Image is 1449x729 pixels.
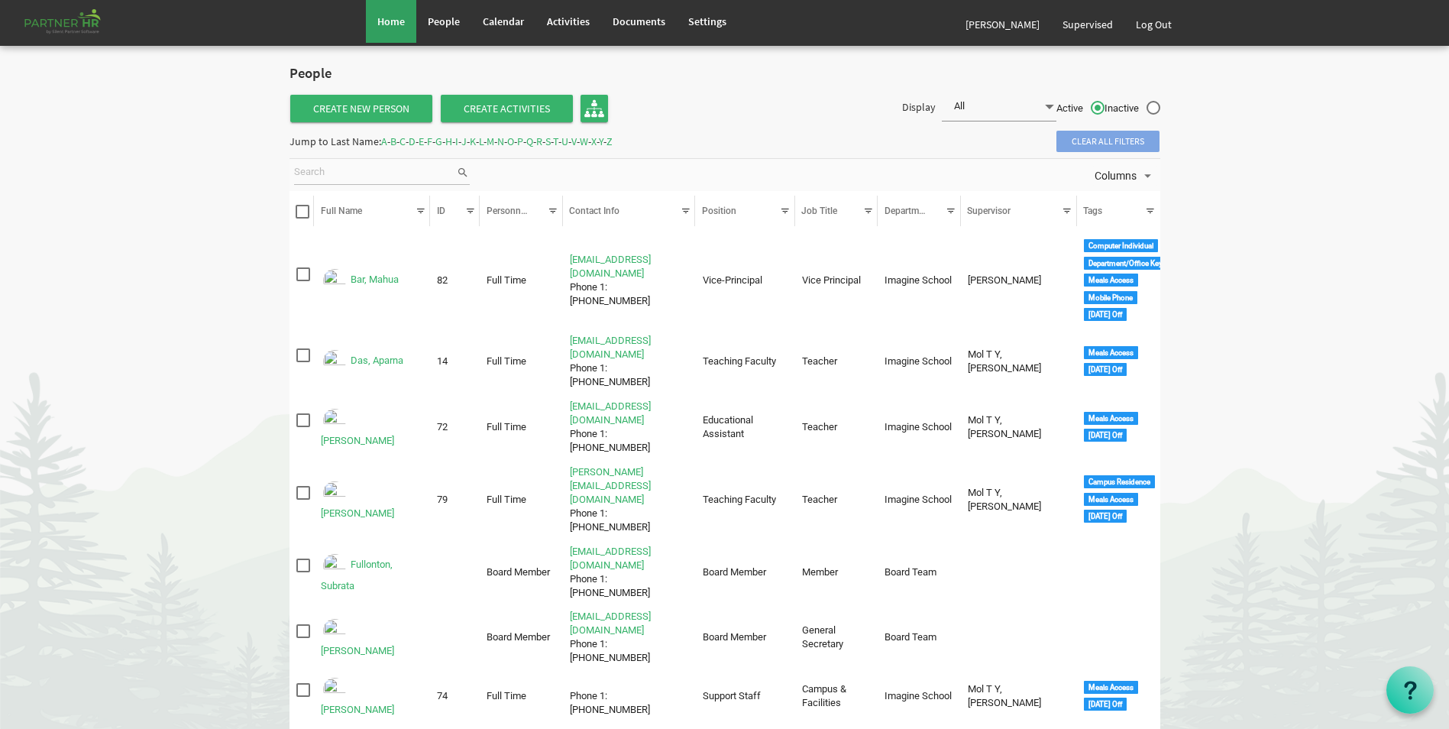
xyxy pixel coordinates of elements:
span: K [470,134,476,148]
td: 79 column header ID [430,462,480,537]
span: X [591,134,597,148]
span: I [455,134,458,148]
img: Emp-bb320c71-32d4-47a5-8c64-70be61bf7c75.png [321,617,348,644]
td: checkbox [289,607,315,669]
td: Teacher column header Job Title [795,397,878,458]
td: Teacher column header Job Title [795,462,878,537]
a: [PERSON_NAME] [321,507,394,519]
td: Full Time column header Personnel Type [480,397,563,458]
a: [EMAIL_ADDRESS][DOMAIN_NAME] [570,400,651,426]
div: Meals Access [1084,493,1138,506]
td: column header Supervisor [961,607,1077,669]
td: checkbox [289,331,315,392]
td: Vice-Principal column header Position [695,235,794,327]
a: [PERSON_NAME] [321,435,394,446]
span: Tags [1083,206,1102,216]
td: George, Samson is template cell column header Full Name [314,607,430,669]
div: [DATE] Off [1084,363,1127,376]
span: D [409,134,416,148]
td: <div class="tag label label-default">Computer Individual</div> <div class="tag label label-defaul... [1077,235,1160,327]
td: column header ID [430,607,480,669]
span: P [517,134,523,148]
a: [PERSON_NAME] [321,704,394,715]
td: Ekka, Shobha Rani is template cell column header Full Name [314,462,430,537]
div: Meals Access [1084,274,1138,287]
img: Emp-2633ee26-115b-439e-a7b8-ddb0d1dd37df.png [321,479,348,507]
span: Create Activities [441,95,573,122]
a: [EMAIL_ADDRESS][DOMAIN_NAME] [570,335,651,360]
td: Full Time column header Personnel Type [480,235,563,327]
img: Emp-185d491c-97f5-4e8b-837e-d12e7bc2f190.png [321,348,348,375]
td: Board Team column header Departments [878,542,961,603]
td: Phone 1: +919827685342 is template cell column header Contact Info [563,672,696,720]
td: column header Tags [1077,542,1160,603]
div: [DATE] Off [1084,429,1127,442]
td: Nayak, Labanya Rekha column header Supervisor [961,235,1077,327]
span: B [390,134,396,148]
a: [EMAIL_ADDRESS][DOMAIN_NAME] [570,611,651,636]
div: Search [292,159,473,191]
td: gs@stepind.orgPhone 1: +919123558022 is template cell column header Contact Info [563,607,696,669]
td: column header ID [430,542,480,603]
td: Hansda, Saunri is template cell column header Full Name [314,672,430,720]
a: Fullonton, Subrata [321,559,393,591]
td: aparna@imagineschools.inPhone 1: +919668736179 is template cell column header Contact Info [563,331,696,392]
a: [PERSON_NAME] [321,645,394,656]
div: Department/Office Keys [1084,257,1171,270]
a: Das, Aparna [351,355,403,367]
span: Settings [688,15,726,28]
span: O [507,134,514,148]
a: [PERSON_NAME][EMAIL_ADDRESS][DOMAIN_NAME] [570,466,651,505]
a: Organisation Chart [581,95,608,122]
td: Mol T Y, Smitha column header Supervisor [961,462,1077,537]
span: Calendar [483,15,524,28]
td: <div class="tag label label-default">Meals Access</div> <div class="tag label label-default">Sund... [1077,331,1160,392]
td: lisadas@imagineschools.inPhone 1: +919692981119 is template cell column header Contact Info [563,397,696,458]
img: org-chart.svg [584,99,604,118]
span: Position [702,206,736,216]
td: Full Time column header Personnel Type [480,672,563,720]
td: Educational Assistant column header Position [695,397,794,458]
td: Das, Aparna is template cell column header Full Name [314,331,430,392]
span: ID [437,206,445,216]
td: 82 column header ID [430,235,480,327]
td: Imagine School column header Departments [878,235,961,327]
span: C [399,134,406,148]
img: Emp-c187bc14-d8fd-4524-baee-553e9cfda99b.png [321,267,348,294]
td: shobha@imagineschools.inPhone 1: +919102065904 is template cell column header Contact Info [563,462,696,537]
span: Contact Info [569,206,619,216]
span: V [571,134,577,148]
a: Supervised [1051,3,1124,46]
span: N [497,134,504,148]
span: Supervisor [967,206,1011,216]
td: Das, Lisa is template cell column header Full Name [314,397,430,458]
td: Teaching Faculty column header Position [695,331,794,392]
div: Computer Individual [1084,239,1158,252]
td: checkbox [289,235,315,327]
td: Board Team column header Departments [878,607,961,669]
span: Columns [1093,167,1138,186]
a: Create New Person [290,95,432,122]
div: [DATE] Off [1084,510,1127,523]
td: column header Tags [1077,607,1160,669]
td: Imagine School column header Departments [878,462,961,537]
input: Search [294,161,456,184]
span: M [487,134,494,148]
div: Columns [1092,159,1158,191]
span: People [428,15,460,28]
a: Log Out [1124,3,1183,46]
span: E [419,134,424,148]
td: Imagine School column header Departments [878,672,961,720]
span: F [427,134,432,148]
td: Bar, Mahua is template cell column header Full Name [314,235,430,327]
span: Full Name [321,206,362,216]
td: Teaching Faculty column header Position [695,462,794,537]
td: checkbox [289,672,315,720]
span: R [536,134,542,148]
span: Supervised [1062,18,1113,31]
td: General Secretary column header Job Title [795,607,878,669]
span: U [561,134,568,148]
td: Imagine School column header Departments [878,397,961,458]
td: Campus & Facilities column header Job Title [795,672,878,720]
span: S [545,134,551,148]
